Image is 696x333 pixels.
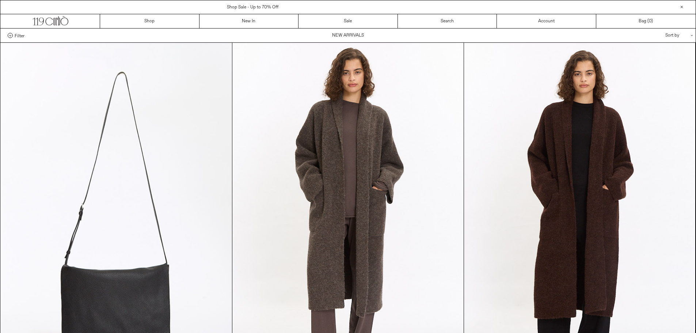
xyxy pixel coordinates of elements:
span: ) [649,18,653,24]
a: Account [497,14,596,28]
a: Sale [298,14,398,28]
a: Shop [100,14,199,28]
span: 0 [649,18,651,24]
a: Bag () [596,14,696,28]
a: Shop Sale - Up to 70% Off [227,4,278,10]
a: Search [398,14,497,28]
div: Sort by [623,29,688,42]
span: Filter [15,33,24,38]
a: New In [199,14,299,28]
